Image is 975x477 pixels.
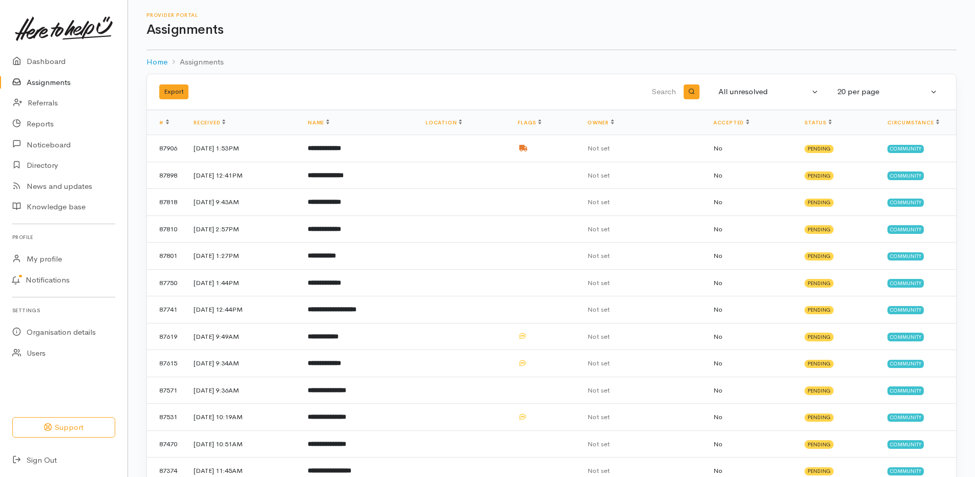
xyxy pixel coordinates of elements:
span: No [713,171,723,180]
span: No [713,251,723,260]
td: 87470 [147,430,185,458]
input: Search [436,80,678,104]
nav: breadcrumb [146,50,957,74]
td: 87615 [147,350,185,377]
span: No [713,466,723,475]
span: Community [887,360,924,368]
td: [DATE] 1:44PM [185,269,300,296]
td: [DATE] 10:19AM [185,404,300,431]
span: No [713,305,723,314]
td: [DATE] 9:34AM [185,350,300,377]
td: [DATE] 12:41PM [185,162,300,189]
span: No [713,440,723,448]
span: Community [887,145,924,153]
span: Community [887,171,924,180]
span: No [713,332,723,341]
h1: Assignments [146,23,957,37]
span: Not set [587,251,610,260]
span: Pending [804,467,834,475]
span: Not set [587,359,610,367]
span: Pending [804,414,834,422]
a: Flags [518,119,541,126]
td: 87571 [147,377,185,404]
td: 87741 [147,296,185,323]
td: [DATE] 9:49AM [185,323,300,350]
td: [DATE] 9:43AM [185,189,300,216]
span: No [713,278,723,287]
span: No [713,144,723,153]
span: Pending [804,360,834,368]
span: Not set [587,198,610,206]
span: Community [887,467,924,475]
li: Assignments [167,56,224,68]
td: 87810 [147,215,185,243]
td: 87801 [147,243,185,270]
span: Community [887,386,924,395]
td: [DATE] 1:53PM [185,135,300,162]
span: Community [887,252,924,261]
span: Community [887,279,924,287]
td: [DATE] 12:44PM [185,296,300,323]
a: Status [804,119,832,126]
span: No [713,386,723,395]
td: [DATE] 9:36AM [185,377,300,404]
td: 87906 [147,135,185,162]
a: Location [426,119,462,126]
span: Pending [804,171,834,180]
span: Community [887,199,924,207]
td: 87531 [147,404,185,431]
td: 87750 [147,269,185,296]
span: No [713,413,723,421]
td: [DATE] 2:57PM [185,215,300,243]
a: Owner [587,119,614,126]
span: Not set [587,386,610,395]
span: Pending [804,306,834,314]
td: 87898 [147,162,185,189]
span: Not set [587,225,610,233]
h6: Settings [12,303,115,317]
span: Pending [804,199,834,207]
span: Not set [587,305,610,314]
span: Pending [804,145,834,153]
a: Home [146,56,167,68]
span: Not set [587,413,610,421]
button: Support [12,417,115,438]
span: Not set [587,278,610,287]
a: Accepted [713,119,749,126]
a: # [159,119,169,126]
div: All unresolved [718,86,810,98]
button: Export [159,84,188,99]
span: Community [887,306,924,314]
span: Community [887,225,924,233]
button: 20 per page [831,82,944,102]
span: Community [887,440,924,448]
span: Not set [587,440,610,448]
span: No [713,198,723,206]
span: Pending [804,225,834,233]
h6: Provider Portal [146,12,957,18]
span: Community [887,414,924,422]
h6: Profile [12,230,115,244]
span: Pending [804,440,834,448]
span: No [713,359,723,367]
span: Community [887,333,924,341]
span: Not set [587,332,610,341]
span: Pending [804,333,834,341]
span: Not set [587,144,610,153]
td: [DATE] 1:27PM [185,243,300,270]
a: Circumstance [887,119,939,126]
span: No [713,225,723,233]
span: Pending [804,252,834,261]
td: 87619 [147,323,185,350]
span: Pending [804,279,834,287]
span: Not set [587,171,610,180]
button: All unresolved [712,82,825,102]
span: Pending [804,386,834,395]
div: 20 per page [837,86,928,98]
span: Not set [587,466,610,475]
td: [DATE] 10:51AM [185,430,300,458]
td: 87818 [147,189,185,216]
a: Name [308,119,329,126]
a: Received [194,119,225,126]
